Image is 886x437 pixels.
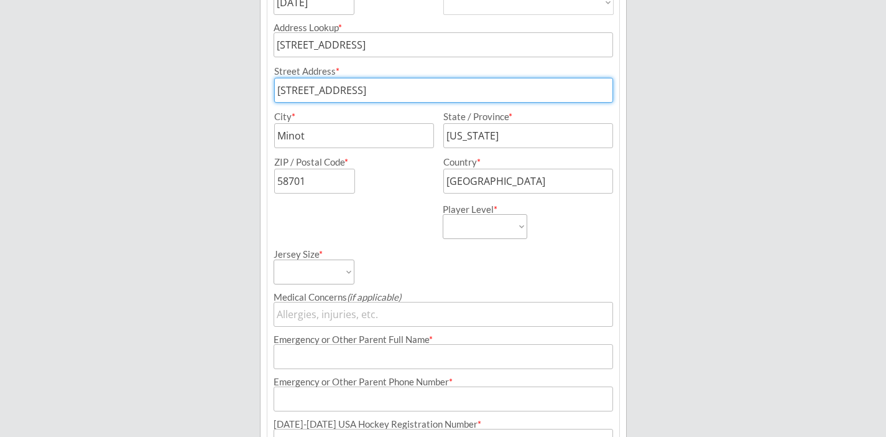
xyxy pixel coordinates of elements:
div: Player Level [443,205,527,214]
div: Country [443,157,598,167]
div: Emergency or Other Parent Phone Number [274,377,613,387]
em: (if applicable) [347,291,401,303]
div: [DATE]-[DATE] USA Hockey Registration Number [274,420,613,429]
div: Jersey Size [274,250,338,259]
div: Medical Concerns [274,293,613,302]
input: Allergies, injuries, etc. [274,302,613,327]
input: Street, City, Province/State [274,32,613,57]
div: Address Lookup [274,23,613,32]
div: State / Province [443,112,598,121]
div: Emergency or Other Parent Full Name [274,335,613,344]
div: ZIP / Postal Code [274,157,432,167]
div: Street Address [274,67,613,76]
div: City [274,112,432,121]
